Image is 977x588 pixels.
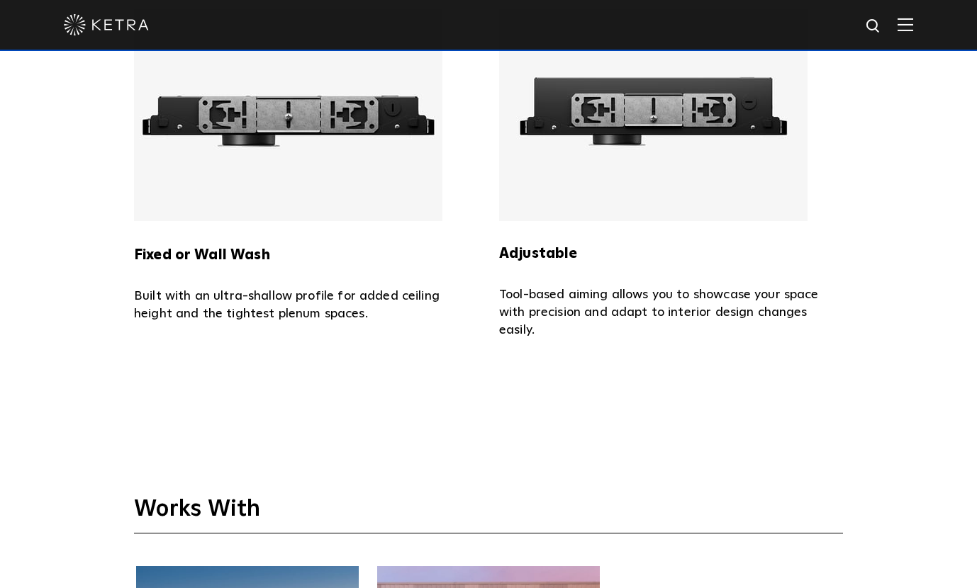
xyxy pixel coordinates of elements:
[134,288,478,323] p: Built with an ultra-shallow profile for added ceiling height and the tightest plenum spaces.
[64,14,149,35] img: ketra-logo-2019-white
[898,18,913,31] img: Hamburger%20Nav.svg
[499,247,578,261] strong: Adjustable
[499,286,843,339] p: Tool-based aiming allows you to showcase your space with precision and adapt to interior design c...
[134,495,843,534] h3: Works With
[865,18,883,35] img: search icon
[134,248,270,262] strong: Fixed or Wall Wash
[134,9,442,221] img: Ketra 2" Fixed or Wall Wash Housing with an ultra slim profile
[499,9,808,221] img: Ketra 3.5" Adjustable Housing with an ultra slim profile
